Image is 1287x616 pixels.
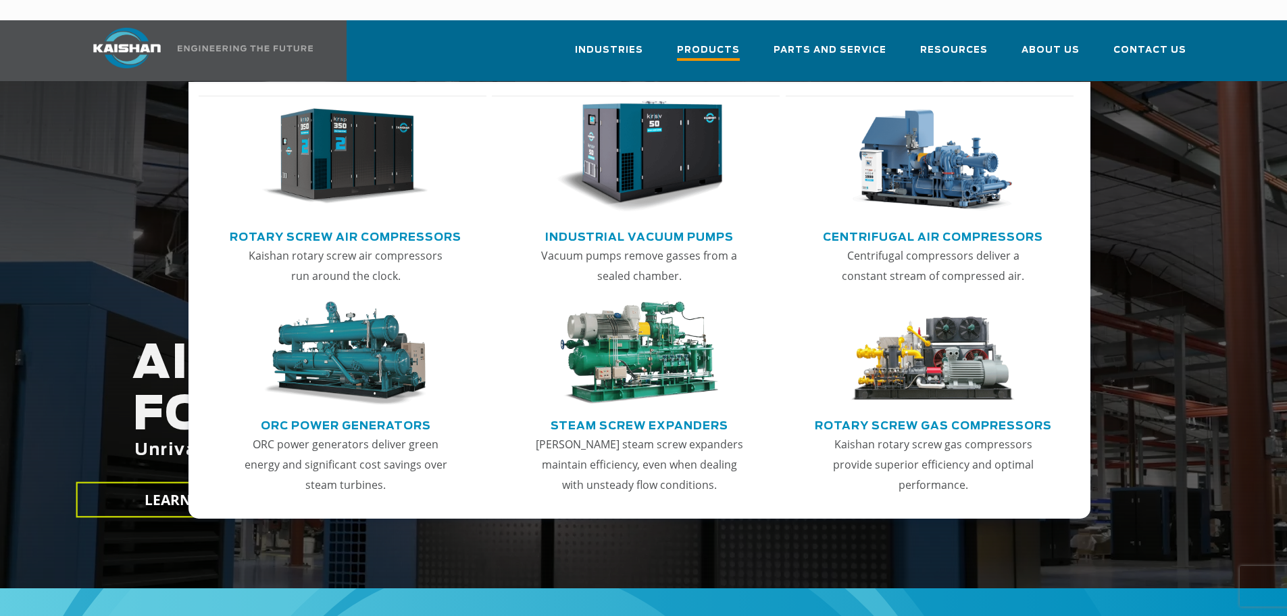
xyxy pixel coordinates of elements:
[76,20,316,81] a: Kaishan USA
[545,225,734,245] a: Industrial Vacuum Pumps
[84,339,1014,502] h2: AIR COMPRESSORS FOR THE
[677,32,740,81] a: Products
[261,414,431,434] a: ORC Power Generators
[828,245,1038,286] p: Centrifugal compressors deliver a constant stream of compressed air.
[241,434,451,495] p: ORC power generators deliver green energy and significant cost savings over steam turbines.
[828,434,1038,495] p: Kaishan rotary screw gas compressors provide superior efficiency and optimal performance.
[677,43,740,61] span: Products
[815,414,1052,434] a: Rotary Screw Gas Compressors
[920,43,988,58] span: Resources
[262,302,428,406] img: thumb-ORC-Power-Generators
[1113,32,1186,78] a: Contact Us
[774,32,886,78] a: Parts and Service
[76,482,305,518] a: LEARN MORE
[850,101,1016,213] img: thumb-Centrifugal-Air-Compressors
[262,101,428,213] img: thumb-Rotary-Screw-Air-Compressors
[1021,32,1080,78] a: About Us
[575,32,643,78] a: Industries
[823,225,1043,245] a: Centrifugal Air Compressors
[534,245,745,286] p: Vacuum pumps remove gasses from a sealed chamber.
[774,43,886,58] span: Parts and Service
[534,434,745,495] p: [PERSON_NAME] steam screw expanders maintain efficiency, even when dealing with unsteady flow con...
[920,32,988,78] a: Resources
[850,302,1016,406] img: thumb-Rotary-Screw-Gas-Compressors
[556,302,722,406] img: thumb-Steam-Screw-Expanders
[144,490,237,510] span: LEARN MORE
[178,45,313,51] img: Engineering the future
[86,442,665,458] span: Unrivaled performance with up to 35% energy cost savings.
[1113,43,1186,58] span: Contact Us
[241,245,451,286] p: Kaishan rotary screw air compressors run around the clock.
[230,225,461,245] a: Rotary Screw Air Compressors
[76,28,178,68] img: kaishan logo
[1021,43,1080,58] span: About Us
[575,43,643,58] span: Industries
[551,414,728,434] a: Steam Screw Expanders
[556,101,722,213] img: thumb-Industrial-Vacuum-Pumps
